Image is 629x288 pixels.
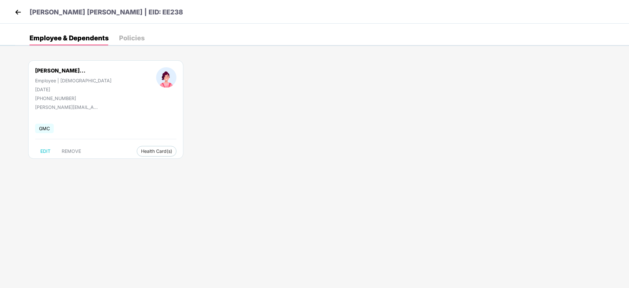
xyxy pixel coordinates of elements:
[62,149,81,154] span: REMOVE
[156,67,176,88] img: profileImage
[119,35,145,41] div: Policies
[35,78,112,83] div: Employee | [DEMOGRAPHIC_DATA]
[13,7,23,17] img: back
[35,87,112,92] div: [DATE]
[35,124,54,133] span: GMC
[137,146,176,156] button: Health Card(s)
[35,146,56,156] button: EDIT
[40,149,51,154] span: EDIT
[35,104,101,110] div: [PERSON_NAME][EMAIL_ADDRESS][DOMAIN_NAME]
[35,67,86,74] div: [PERSON_NAME]...
[141,150,172,153] span: Health Card(s)
[30,35,109,41] div: Employee & Dependents
[56,146,86,156] button: REMOVE
[35,95,112,101] div: [PHONE_NUMBER]
[30,7,183,17] p: [PERSON_NAME] [PERSON_NAME] | EID: EE238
